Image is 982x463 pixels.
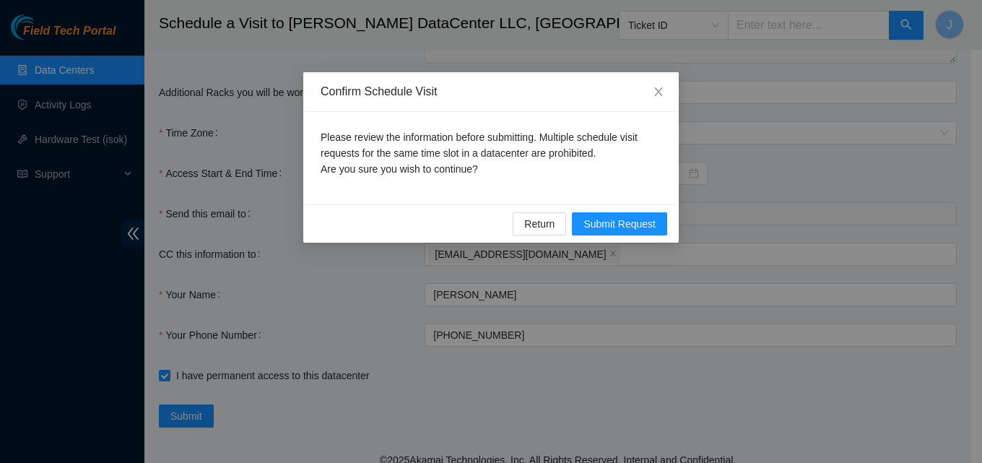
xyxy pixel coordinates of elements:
[653,86,664,98] span: close
[583,216,656,232] span: Submit Request
[524,216,555,232] span: Return
[572,212,667,235] button: Submit Request
[638,72,679,113] button: Close
[321,84,661,100] div: Confirm Schedule Visit
[513,212,566,235] button: Return
[321,129,661,177] p: Please review the information before submitting. Multiple schedule visit requests for the same ti...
